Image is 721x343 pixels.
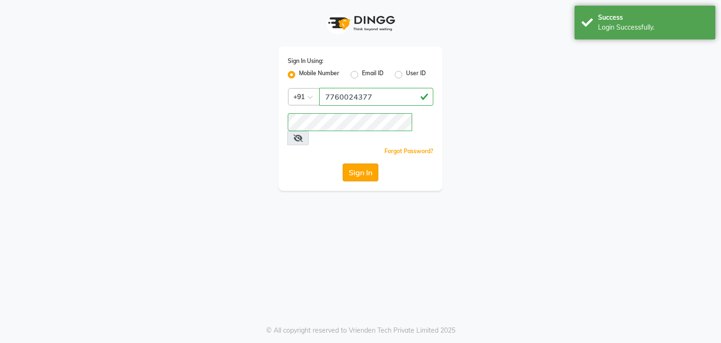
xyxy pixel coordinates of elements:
[598,23,708,32] div: Login Successfully.
[299,69,339,80] label: Mobile Number
[362,69,384,80] label: Email ID
[598,13,708,23] div: Success
[288,57,323,65] label: Sign In Using:
[288,113,412,131] input: Username
[323,9,398,37] img: logo1.svg
[319,88,433,106] input: Username
[406,69,426,80] label: User ID
[384,148,433,155] a: Forgot Password?
[343,164,378,181] button: Sign In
